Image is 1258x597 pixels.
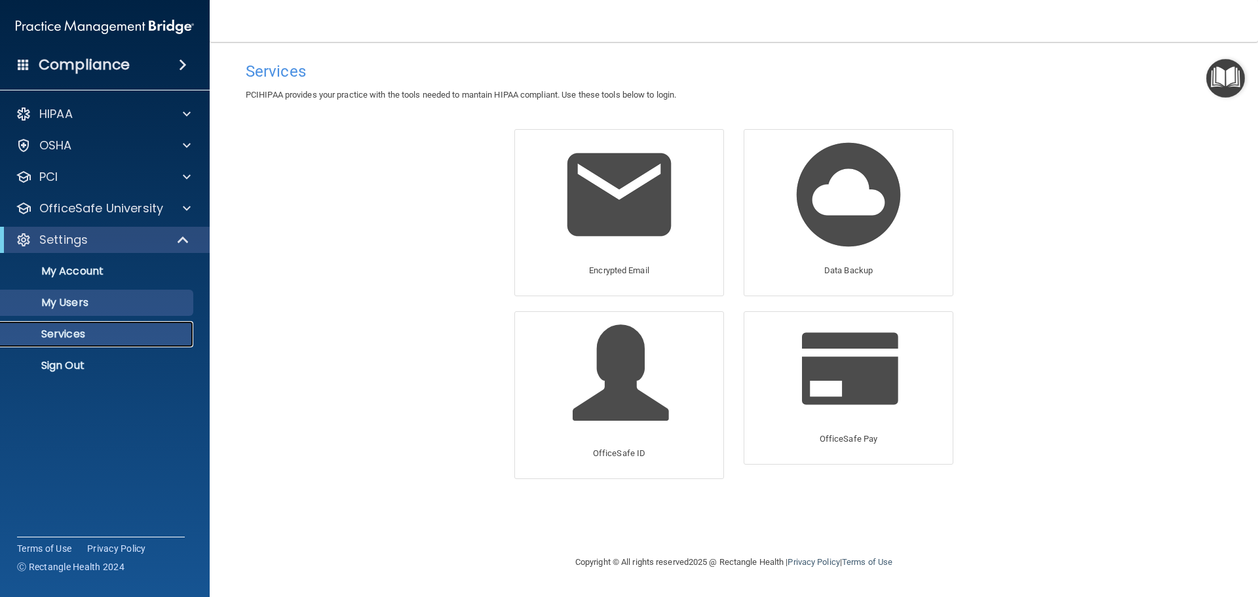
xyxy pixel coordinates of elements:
p: Settings [39,232,88,248]
a: Settings [16,232,190,248]
a: Terms of Use [17,542,71,555]
a: HIPAA [16,106,191,122]
button: Open Resource Center [1206,59,1245,98]
p: OSHA [39,138,72,153]
a: OSHA [16,138,191,153]
img: Encrypted Email [557,132,681,257]
p: Data Backup [824,263,873,279]
p: HIPAA [39,106,73,122]
h4: Services [246,63,1222,80]
a: OfficeSafe University [16,201,191,216]
p: Encrypted Email [589,263,649,279]
a: OfficeSafe ID [514,311,724,478]
a: PCI [16,169,191,185]
a: Data Backup Data Backup [744,129,953,296]
p: OfficeSafe Pay [820,431,877,447]
span: PCIHIPAA provides your practice with the tools needed to mantain HIPAA compliant. Use these tools... [246,90,676,100]
a: Terms of Use [842,557,892,567]
h4: Compliance [39,56,130,74]
span: Ⓒ Rectangle Health 2024 [17,560,124,573]
p: My Users [9,296,187,309]
p: PCI [39,169,58,185]
img: PMB logo [16,14,194,40]
a: Encrypted Email Encrypted Email [514,129,724,296]
a: Privacy Policy [87,542,146,555]
p: Sign Out [9,359,187,372]
p: Services [9,328,187,341]
p: OfficeSafe ID [593,446,645,461]
a: Privacy Policy [788,557,839,567]
p: My Account [9,265,187,278]
a: OfficeSafe Pay [744,311,953,464]
img: Data Backup [786,132,911,257]
div: Copyright © All rights reserved 2025 @ Rectangle Health | | [495,541,973,583]
p: OfficeSafe University [39,201,163,216]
